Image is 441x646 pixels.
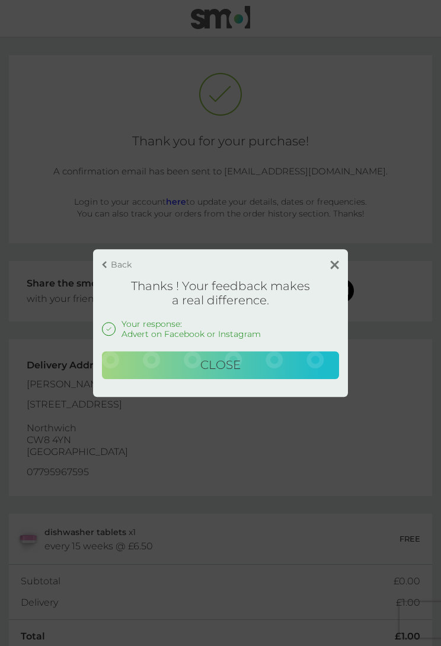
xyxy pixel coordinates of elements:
[111,260,132,270] p: Back
[122,319,261,329] p: Your response:
[200,358,241,372] span: Close
[102,261,107,268] img: back
[102,279,339,307] h1: Thanks ! Your feedback makes a real difference.
[330,260,339,269] img: close
[122,329,261,339] p: Advert on Facebook or Instagram
[102,351,339,380] button: Close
